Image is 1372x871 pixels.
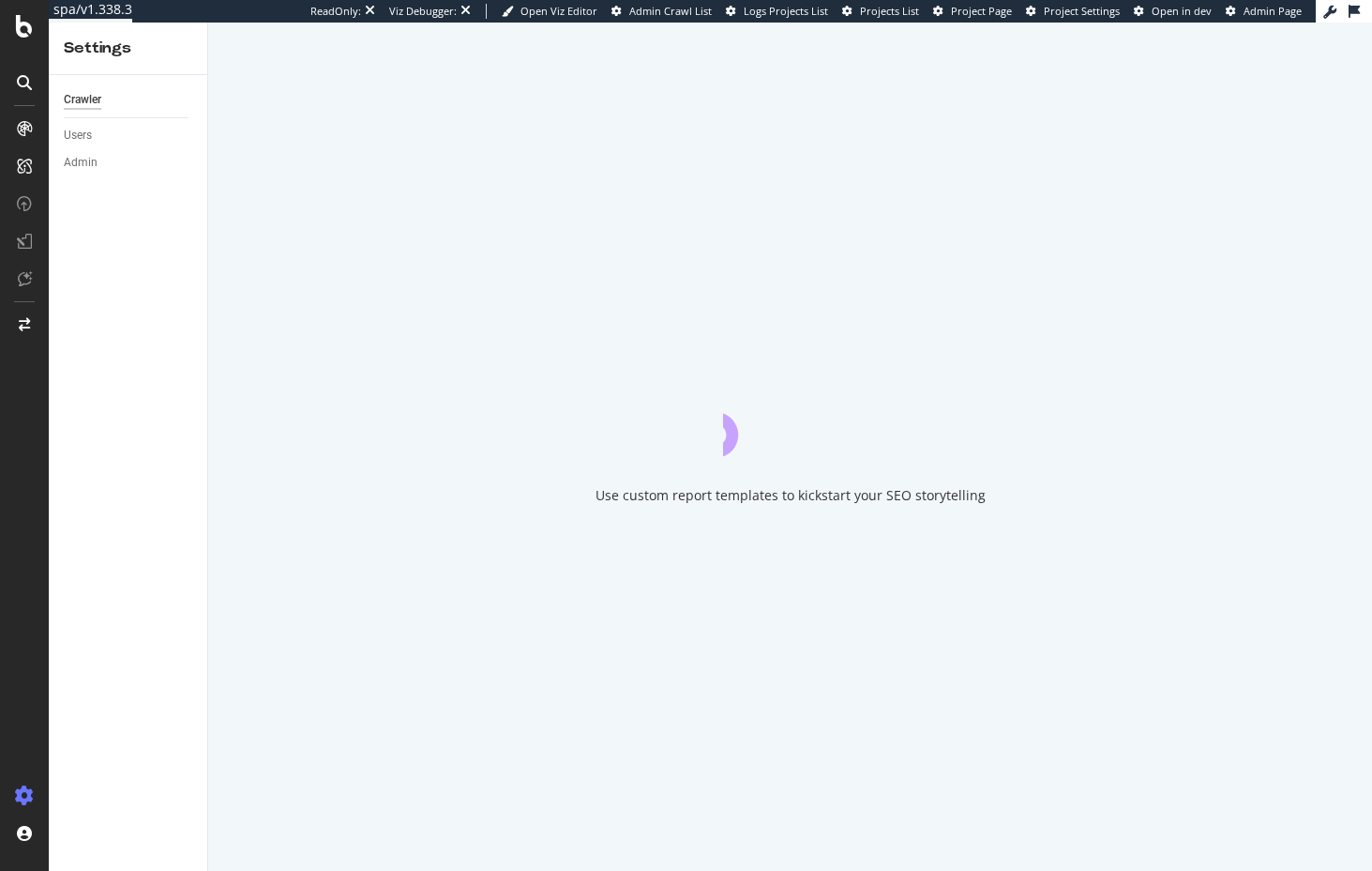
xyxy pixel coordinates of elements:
div: Use custom report templates to kickstart your SEO storytelling [596,486,986,505]
span: Open in dev [1152,4,1212,18]
div: Settings [64,38,192,59]
span: Open Viz Editor [520,4,597,18]
a: Admin Page [1226,4,1302,19]
a: Users [64,126,194,145]
a: Crawler [64,90,194,110]
div: Admin [64,153,98,173]
a: Project Settings [1026,4,1120,19]
span: Logs Projects List [744,4,828,18]
a: Open Viz Editor [502,4,597,19]
span: Project Page [951,4,1012,18]
span: Projects List [860,4,919,18]
a: Admin [64,153,194,173]
span: Admin Crawl List [629,4,712,18]
div: animation [723,389,858,456]
a: Projects List [842,4,919,19]
div: Crawler [64,90,101,110]
a: Admin Crawl List [611,4,712,19]
div: Viz Debugger: [389,4,457,19]
div: ReadOnly: [310,4,361,19]
a: Open in dev [1134,4,1212,19]
span: Admin Page [1244,4,1302,18]
a: Logs Projects List [726,4,828,19]
a: Project Page [933,4,1012,19]
div: Users [64,126,92,145]
span: Project Settings [1044,4,1120,18]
